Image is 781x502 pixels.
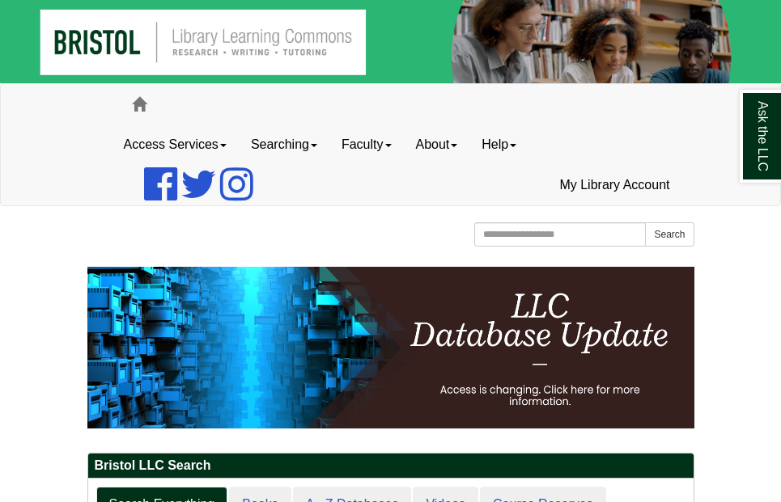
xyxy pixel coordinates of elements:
a: About [404,124,470,165]
a: My Library Account [547,165,681,205]
a: Help [469,124,528,165]
a: Searching [239,124,329,165]
h2: Bristol LLC Search [88,453,694,479]
a: Access Services [112,124,239,165]
img: HTML tutorial [87,267,694,428]
a: Faculty [329,124,404,165]
button: Search [645,222,694,247]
